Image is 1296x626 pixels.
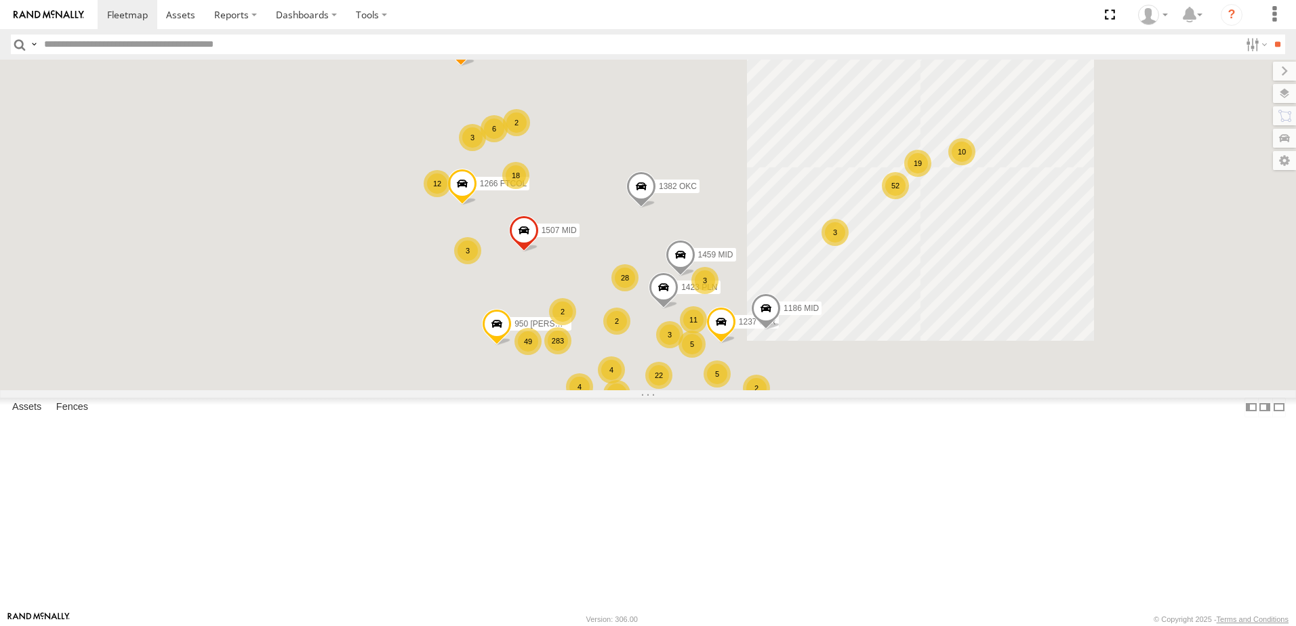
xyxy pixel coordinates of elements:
[948,138,975,165] div: 10
[1258,398,1272,417] label: Dock Summary Table to the Right
[542,226,577,235] span: 1507 MID
[784,304,819,313] span: 1186 MID
[514,328,542,355] div: 49
[1221,4,1242,26] i: ?
[656,321,683,348] div: 3
[549,298,576,325] div: 2
[459,124,486,151] div: 3
[904,150,931,177] div: 19
[454,237,481,264] div: 3
[49,398,95,417] label: Fences
[503,109,530,136] div: 2
[544,327,571,354] div: 283
[502,162,529,189] div: 18
[698,250,733,259] span: 1459 MID
[5,398,48,417] label: Assets
[566,373,593,400] div: 4
[1154,615,1289,623] div: © Copyright 2025 -
[681,283,717,292] span: 1423 PLN
[691,267,718,294] div: 3
[822,219,849,246] div: 3
[1273,151,1296,170] label: Map Settings
[1272,398,1286,417] label: Hide Summary Table
[645,362,672,389] div: 22
[7,612,70,626] a: Visit our Website
[1217,615,1289,623] a: Terms and Conditions
[1244,398,1258,417] label: Dock Summary Table to the Left
[680,306,707,333] div: 11
[659,182,697,191] span: 1382 OKC
[28,35,39,54] label: Search Query
[679,331,706,358] div: 5
[480,179,527,188] span: 1266 FTCOL
[704,360,731,388] div: 5
[743,375,770,402] div: 2
[481,115,508,142] div: 6
[586,615,638,623] div: Version: 306.00
[514,319,597,329] span: 950 [PERSON_NAME]
[14,10,84,20] img: rand-logo.svg
[424,170,451,197] div: 12
[598,356,625,383] div: 4
[882,172,909,199] div: 52
[611,264,639,291] div: 28
[1133,5,1173,25] div: Derrick Ball
[739,317,776,327] span: 1237 CTR
[1240,35,1270,54] label: Search Filter Options
[603,308,630,335] div: 2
